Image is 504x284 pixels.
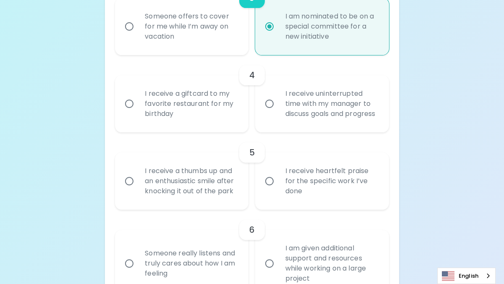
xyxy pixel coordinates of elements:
div: I receive uninterrupted time with my manager to discuss goals and progress [278,79,384,129]
aside: Language selected: English [437,268,496,284]
h6: 5 [249,146,255,159]
div: Language [437,268,496,284]
a: English [438,268,495,284]
div: I receive heartfelt praise for the specific work I’ve done [278,156,384,206]
div: choice-group-check [115,55,389,132]
div: choice-group-check [115,132,389,210]
div: I receive a giftcard to my favorite restaurant for my birthday [138,79,244,129]
div: Someone offers to cover for me while I’m away on vacation [138,1,244,52]
div: I am nominated to be on a special committee for a new initiative [278,1,384,52]
h6: 4 [249,68,255,82]
h6: 6 [249,223,255,237]
div: I receive a thumbs up and an enthusiastic smile after knocking it out of the park [138,156,244,206]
